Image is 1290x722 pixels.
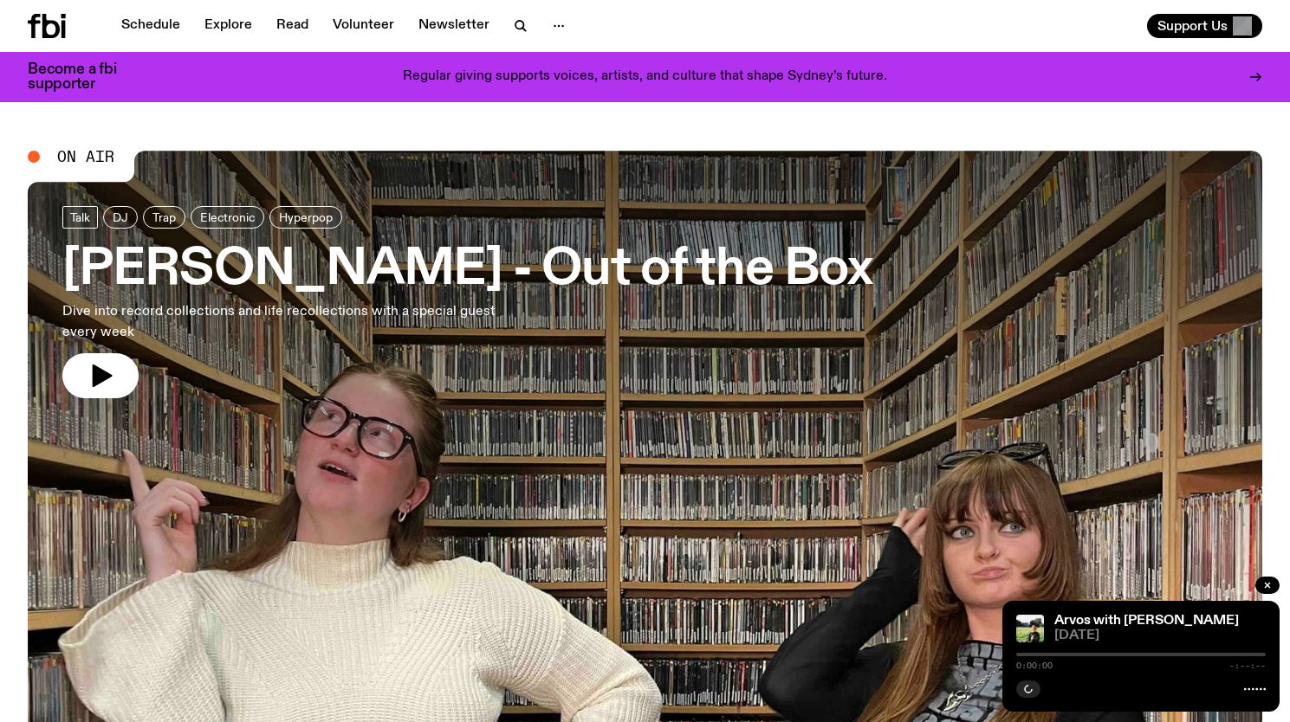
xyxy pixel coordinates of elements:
[62,301,506,343] p: Dive into record collections and life recollections with a special guest every week
[70,211,90,224] span: Talk
[1054,629,1266,642] span: [DATE]
[143,206,185,229] a: Trap
[28,62,139,92] h3: Become a fbi supporter
[152,211,176,224] span: Trap
[191,206,264,229] a: Electronic
[62,206,872,398] a: [PERSON_NAME] - Out of the BoxDive into record collections and life recollections with a special ...
[279,211,333,224] span: Hyperpop
[103,206,138,229] a: DJ
[408,14,500,38] a: Newsletter
[403,69,887,85] p: Regular giving supports voices, artists, and culture that shape Sydney’s future.
[1054,614,1239,628] a: Arvos with [PERSON_NAME]
[322,14,405,38] a: Volunteer
[1157,18,1228,34] span: Support Us
[269,206,342,229] a: Hyperpop
[1147,14,1262,38] button: Support Us
[266,14,319,38] a: Read
[194,14,263,38] a: Explore
[62,206,98,229] a: Talk
[62,246,872,294] h3: [PERSON_NAME] - Out of the Box
[113,211,128,224] span: DJ
[1016,615,1044,642] img: Bri is smiling and wearing a black t-shirt. She is standing in front of a lush, green field. Ther...
[57,149,114,164] span: On Air
[200,211,255,224] span: Electronic
[111,14,191,38] a: Schedule
[1229,661,1266,670] span: -:--:--
[1016,661,1053,670] span: 0:00:00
